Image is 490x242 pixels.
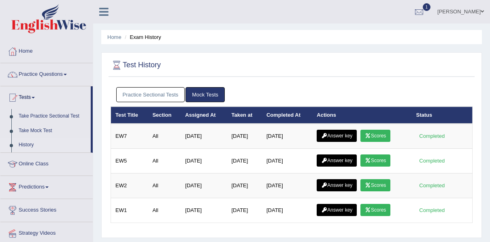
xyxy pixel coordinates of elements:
a: Take Mock Test [15,124,91,138]
th: Actions [312,107,411,124]
td: [DATE] [262,149,312,173]
a: Tests [0,86,91,107]
td: [DATE] [181,149,227,173]
td: [DATE] [262,173,312,198]
td: [DATE] [181,198,227,223]
a: Answer key [317,154,357,167]
td: [DATE] [227,198,262,223]
a: Scores [360,179,390,191]
td: [DATE] [262,124,312,149]
div: Completed [416,206,448,214]
td: [DATE] [181,124,227,149]
div: Completed [416,156,448,165]
th: Completed At [262,107,312,124]
a: Scores [360,154,390,167]
a: Take Practice Sectional Test [15,109,91,124]
a: Answer key [317,179,357,191]
td: [DATE] [262,198,312,223]
a: Home [0,40,93,60]
th: Assigned At [181,107,227,124]
td: [DATE] [227,173,262,198]
td: All [148,198,181,223]
td: EW7 [111,124,148,149]
td: [DATE] [227,149,262,173]
h2: Test History [111,59,161,71]
a: Scores [360,204,390,216]
div: Completed [416,132,448,140]
a: Scores [360,130,390,142]
td: All [148,173,181,198]
a: Answer key [317,204,357,216]
a: History [15,138,91,152]
td: [DATE] [227,124,262,149]
td: EW2 [111,173,148,198]
th: Section [148,107,181,124]
th: Test Title [111,107,148,124]
td: EW5 [111,149,148,173]
a: Practice Questions [0,63,93,84]
span: 1 [423,3,431,11]
td: All [148,149,181,173]
td: All [148,124,181,149]
a: Success Stories [0,199,93,219]
a: Predictions [0,176,93,196]
li: Exam History [123,33,161,41]
a: Practice Sectional Tests [116,87,185,102]
a: Home [107,34,121,40]
div: Completed [416,181,448,190]
a: Answer key [317,130,357,142]
th: Taken at [227,107,262,124]
th: Status [412,107,473,124]
td: EW1 [111,198,148,223]
a: Online Class [0,153,93,173]
td: [DATE] [181,173,227,198]
a: Mock Tests [185,87,225,102]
